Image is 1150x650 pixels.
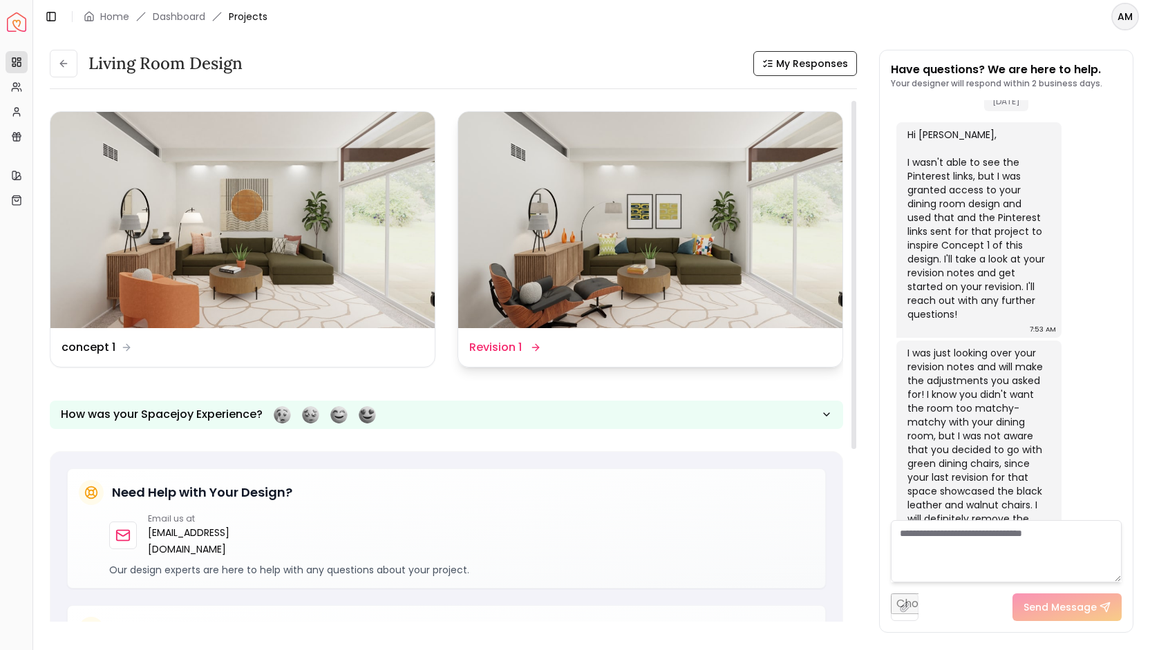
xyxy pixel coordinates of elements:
p: Our design experts are here to help with any questions about your project. [109,563,814,577]
button: My Responses [753,51,857,76]
dd: concept 1 [62,339,115,356]
a: Dashboard [153,10,205,23]
img: Spacejoy Logo [7,12,26,32]
dd: Revision 1 [469,339,522,356]
h5: Stay Updated on Your Project [112,620,300,639]
img: concept 1 [50,112,435,328]
a: Home [100,10,129,23]
a: concept 1concept 1 [50,111,435,367]
p: Email us at [148,513,269,524]
nav: breadcrumb [84,10,267,23]
button: How was your Spacejoy Experience?Feeling terribleFeeling badFeeling goodFeeling awesome [50,401,843,429]
a: Revision 1Revision 1 [458,111,843,367]
div: I was just looking over your revision notes and will make the adjustments you asked for! I know y... [907,346,1048,553]
div: 7:53 AM [1030,323,1056,336]
h5: Need Help with Your Design? [112,483,292,502]
div: Hi [PERSON_NAME], I wasn't able to see the Pinterest links, but I was granted access to your dini... [907,128,1048,321]
span: [DATE] [984,91,1028,111]
img: Revision 1 [458,112,842,328]
h3: Living Room design [88,52,243,75]
p: Your designer will respond within 2 business days. [891,78,1102,89]
span: AM [1113,4,1138,29]
a: [EMAIL_ADDRESS][DOMAIN_NAME] [148,524,269,557]
p: How was your Spacejoy Experience? [61,406,263,423]
span: Projects [229,10,267,23]
button: AM [1111,3,1139,30]
p: Have questions? We are here to help. [891,61,1102,78]
span: My Responses [776,57,848,70]
a: Spacejoy [7,12,26,32]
